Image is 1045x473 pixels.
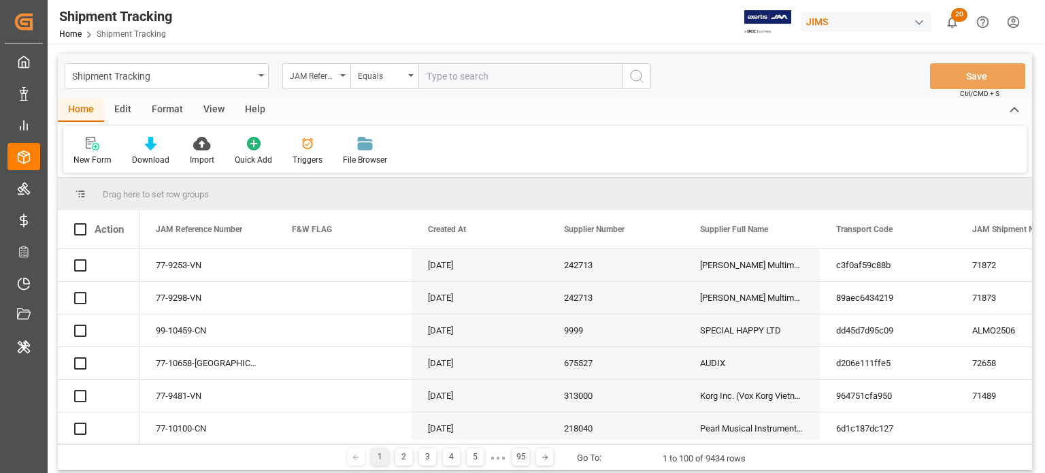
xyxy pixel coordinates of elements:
[58,347,139,380] div: Press SPACE to select this row.
[190,154,214,166] div: Import
[412,412,548,444] div: [DATE]
[548,282,684,314] div: 242713
[412,249,548,281] div: [DATE]
[139,314,276,346] div: 99-10459-CN
[59,6,172,27] div: Shipment Tracking
[548,314,684,346] div: 9999
[292,225,332,234] span: F&W FLAG
[836,225,893,234] span: Transport Code
[663,452,746,466] div: 1 to 100 of 9434 rows
[684,314,820,346] div: SPECIAL HAPPY LTD
[235,154,272,166] div: Quick Add
[684,412,820,444] div: Pearl Musical Instrument ([GEOGRAPHIC_DATA])
[419,448,436,466] div: 3
[801,9,937,35] button: JIMS
[623,63,651,89] button: search button
[548,347,684,379] div: 675527
[412,347,548,379] div: [DATE]
[58,380,139,412] div: Press SPACE to select this row.
[548,380,684,412] div: 313000
[820,380,956,412] div: 964751cfa950
[548,249,684,281] div: 242713
[820,249,956,281] div: c3f0af59c88b
[343,154,387,166] div: File Browser
[967,7,998,37] button: Help Center
[139,347,276,379] div: 77-10658-[GEOGRAPHIC_DATA]
[937,7,967,37] button: show 20 new notifications
[139,412,276,444] div: 77-10100-CN
[95,223,124,235] div: Action
[290,67,336,82] div: JAM Reference Number
[684,347,820,379] div: AUDIX
[700,225,768,234] span: Supplier Full Name
[744,10,791,34] img: Exertis%20JAM%20-%20Email%20Logo.jpg_1722504956.jpg
[467,448,484,466] div: 5
[577,451,601,465] div: Go To:
[139,282,276,314] div: 77-9298-VN
[951,8,967,22] span: 20
[428,225,466,234] span: Created At
[293,154,322,166] div: Triggers
[282,63,350,89] button: open menu
[443,448,460,466] div: 4
[960,88,999,99] span: Ctrl/CMD + S
[684,249,820,281] div: [PERSON_NAME] Multimedia [GEOGRAPHIC_DATA]
[58,314,139,347] div: Press SPACE to select this row.
[412,380,548,412] div: [DATE]
[142,99,193,122] div: Format
[58,99,104,122] div: Home
[412,282,548,314] div: [DATE]
[548,412,684,444] div: 218040
[371,448,388,466] div: 1
[820,282,956,314] div: 89aec6434219
[684,380,820,412] div: Korg Inc. (Vox Korg Vietnam)
[412,314,548,346] div: [DATE]
[820,412,956,444] div: 6d1c187dc127
[58,412,139,445] div: Press SPACE to select this row.
[512,448,529,466] div: 95
[58,249,139,282] div: Press SPACE to select this row.
[350,63,418,89] button: open menu
[156,225,242,234] span: JAM Reference Number
[564,225,625,234] span: Supplier Number
[132,154,169,166] div: Download
[395,448,412,466] div: 2
[491,453,505,463] div: ● ● ●
[139,249,276,281] div: 77-9253-VN
[139,380,276,412] div: 77-9481-VN
[418,63,623,89] input: Type to search
[358,67,404,82] div: Equals
[193,99,235,122] div: View
[104,99,142,122] div: Edit
[72,67,254,84] div: Shipment Tracking
[59,29,82,39] a: Home
[73,154,112,166] div: New Form
[65,63,269,89] button: open menu
[58,282,139,314] div: Press SPACE to select this row.
[235,99,276,122] div: Help
[103,189,209,199] span: Drag here to set row groups
[801,12,931,32] div: JIMS
[820,314,956,346] div: dd45d7d95c09
[820,347,956,379] div: d206e111ffe5
[684,282,820,314] div: [PERSON_NAME] Multimedia [GEOGRAPHIC_DATA]
[930,63,1025,89] button: Save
